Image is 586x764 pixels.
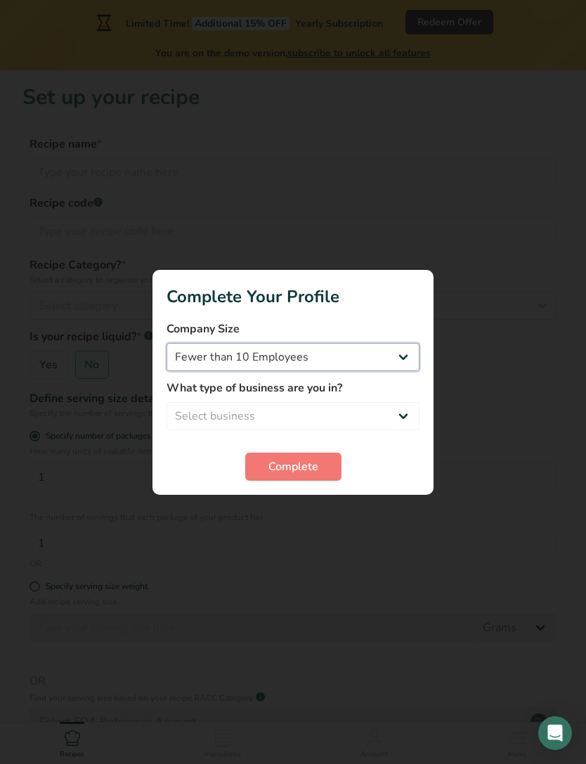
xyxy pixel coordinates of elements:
span: Complete [268,458,318,475]
label: Company Size [167,321,419,337]
div: Open Intercom Messenger [538,716,572,750]
button: Complete [245,453,341,481]
label: What type of business are you in? [167,380,419,396]
h1: Complete Your Profile [167,284,419,309]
